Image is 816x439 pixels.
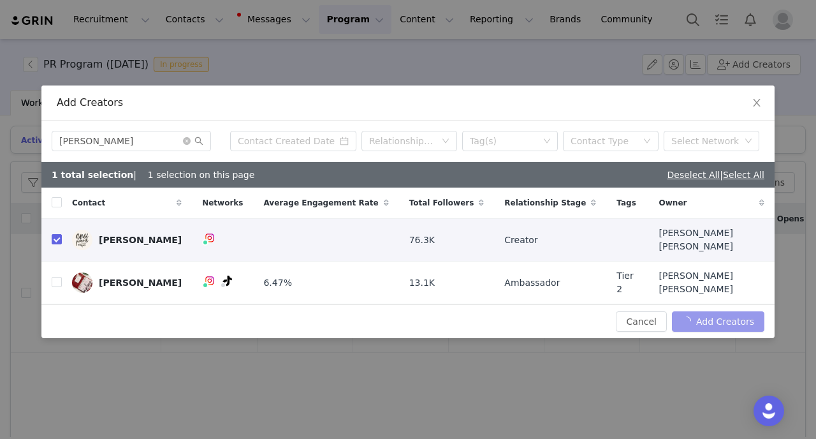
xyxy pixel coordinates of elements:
[340,137,349,145] i: icon: calendar
[72,272,92,293] img: 72be4926-8579-4091-9212-0975991d21c1.jpg
[409,276,435,290] span: 13.1K
[263,197,378,209] span: Average Engagement Rate
[720,170,764,180] span: |
[72,230,182,250] a: [PERSON_NAME]
[52,168,254,182] div: | 1 selection on this page
[671,135,740,147] div: Select Network
[52,131,211,151] input: Search...
[205,276,215,286] img: instagram.svg
[659,227,764,253] span: [PERSON_NAME] [PERSON_NAME]
[659,197,687,209] span: Owner
[202,197,243,209] span: Networks
[616,197,636,209] span: Tags
[643,137,651,146] i: icon: down
[99,278,182,288] div: [PERSON_NAME]
[723,170,764,180] a: Select All
[72,272,182,293] a: [PERSON_NAME]
[72,197,105,209] span: Contact
[543,137,551,146] i: icon: down
[739,86,775,121] button: Close
[504,276,560,290] span: Ambassador
[369,135,435,147] div: Relationship Stage
[409,197,474,209] span: Total Followers
[263,276,291,290] span: 6.47%
[659,269,764,296] span: [PERSON_NAME] [PERSON_NAME]
[754,396,784,426] div: Open Intercom Messenger
[442,137,449,146] i: icon: down
[230,131,356,151] input: Contact Created Date
[571,135,637,147] div: Contact Type
[72,230,92,250] img: 95c97144-4ff9-4b6e-840a-5347d683074b.jpg
[194,137,203,145] i: icon: search
[616,269,638,296] span: Tier 2
[183,137,191,145] i: icon: close-circle
[745,137,752,146] i: icon: down
[205,233,215,243] img: instagram.svg
[409,234,435,247] span: 76.3K
[52,170,133,180] b: 1 total selection
[667,170,720,180] a: Deselect All
[504,197,586,209] span: Relationship Stage
[470,135,539,147] div: Tag(s)
[57,96,759,110] div: Add Creators
[752,98,762,108] i: icon: close
[99,235,182,245] div: [PERSON_NAME]
[504,234,537,247] span: Creator
[616,311,666,332] button: Cancel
